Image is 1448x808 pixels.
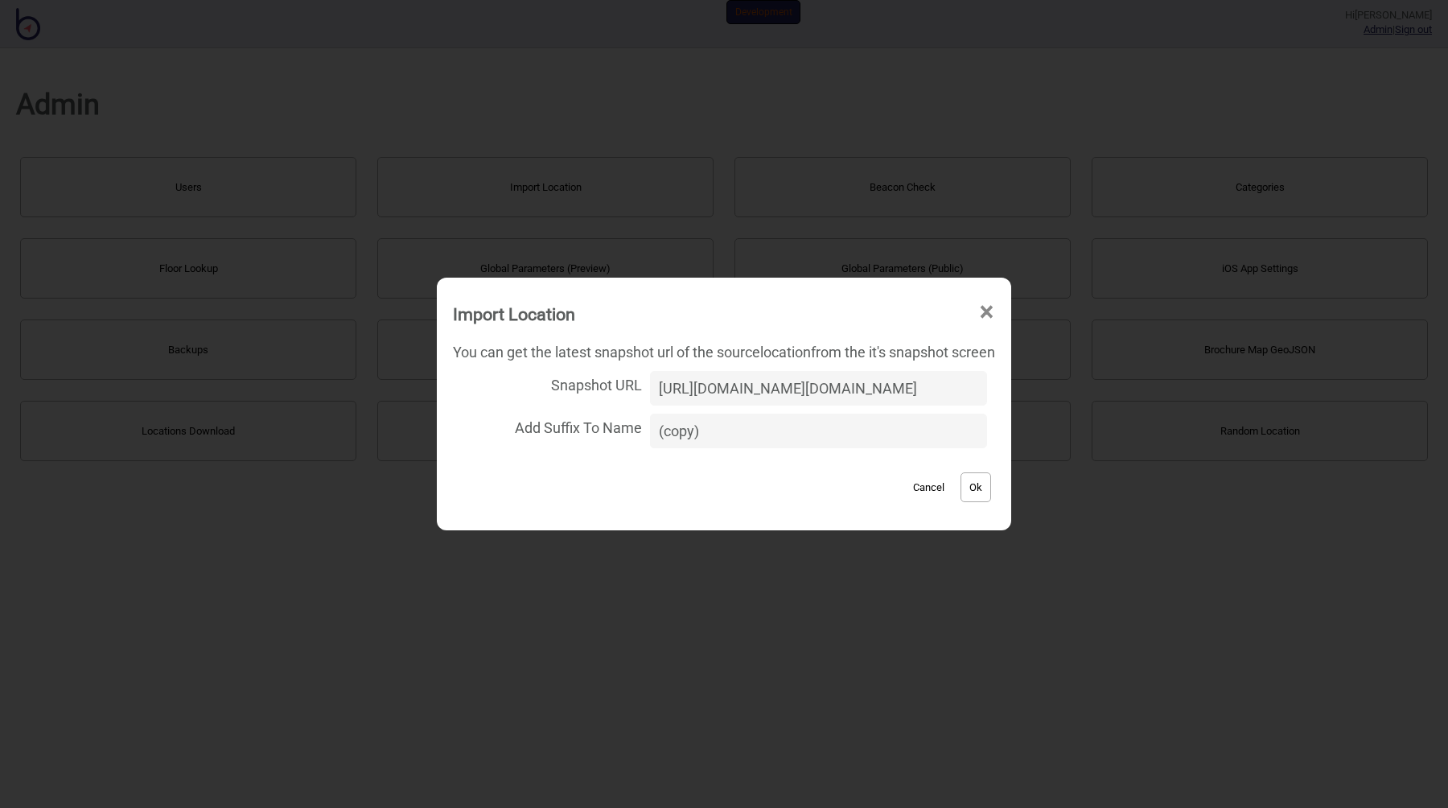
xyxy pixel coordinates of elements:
[961,472,991,502] button: Ok
[978,286,995,339] span: ×
[453,297,575,332] div: Import Location
[453,367,642,400] span: Snapshot URL
[453,410,642,443] span: Add Suffix To Name
[650,371,987,406] input: Snapshot URL
[905,472,952,502] button: Cancel
[453,338,995,367] div: You can get the latest snapshot url of the source location from the it's snapshot screen
[650,414,987,448] input: Add Suffix To Name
